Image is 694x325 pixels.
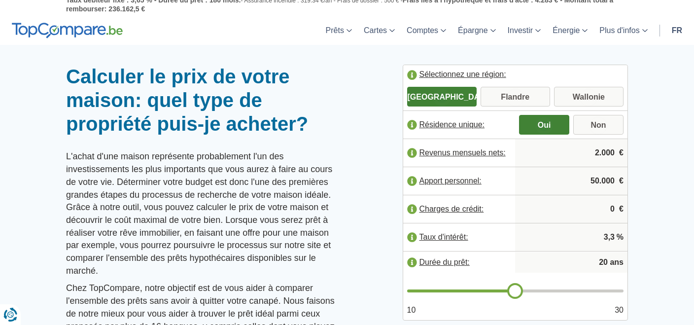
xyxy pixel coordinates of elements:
[358,16,401,45] a: Cartes
[610,257,624,268] span: ans
[452,16,502,45] a: Épargne
[619,176,624,187] span: €
[547,16,593,45] a: Énergie
[502,16,547,45] a: Investir
[12,23,123,38] img: TopCompare
[617,232,624,243] span: %
[320,16,358,45] a: Prêts
[519,224,624,251] input: |
[615,305,624,316] span: 30
[519,196,624,222] input: |
[403,114,516,136] label: Résidence unique:
[66,150,340,277] p: L'achat d'une maison représente probablement l'un des investissements les plus importants que vou...
[619,204,624,215] span: €
[403,65,628,87] label: Sélectionnez une région:
[666,16,688,45] a: fr
[519,115,569,135] label: Oui
[481,87,550,107] label: Flandre
[619,147,624,159] span: €
[401,16,452,45] a: Comptes
[407,305,416,316] span: 10
[403,142,516,164] label: Revenus mensuels nets:
[573,115,624,135] label: Non
[66,65,340,136] h1: Calculer le prix de votre maison: quel type de propriété puis-je acheter?
[403,170,516,192] label: Apport personnel:
[403,198,516,220] label: Charges de crédit:
[403,226,516,248] label: Taux d'intérêt:
[593,16,653,45] a: Plus d'infos
[519,168,624,194] input: |
[403,252,516,273] label: Durée du prêt:
[519,140,624,166] input: |
[554,87,624,107] label: Wallonie
[407,87,477,107] label: [GEOGRAPHIC_DATA]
